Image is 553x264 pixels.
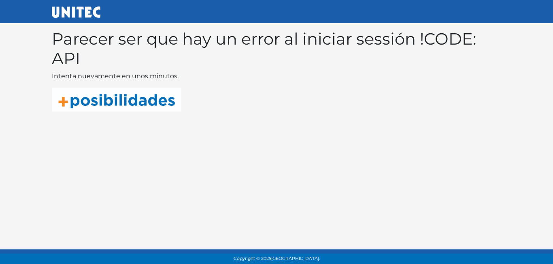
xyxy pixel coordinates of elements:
span: CODE: API [52,29,476,68]
img: mas posibilidades [52,88,181,112]
img: UNITEC [52,6,100,18]
h1: Parecer ser que hay un error al iniciar sessión ! [52,29,501,68]
p: Intenta nuevamente en unos minutos. [52,71,501,81]
span: [GEOGRAPHIC_DATA]. [271,256,320,261]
